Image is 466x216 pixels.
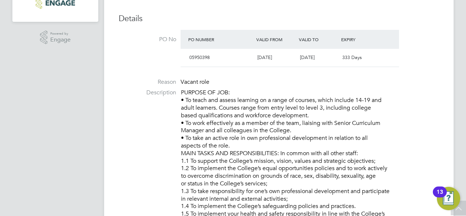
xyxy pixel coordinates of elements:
span: Vacant role [181,78,209,86]
div: Valid To [297,33,340,46]
h3: Details [119,13,439,24]
span: Engage [50,37,71,43]
span: Powered by [50,31,71,37]
div: PO Number [186,33,254,46]
span: [DATE] [300,54,315,60]
div: Valid From [254,33,297,46]
label: PO No [119,36,176,43]
span: 05950398 [189,54,210,60]
div: 13 [437,192,443,201]
button: Open Resource Center, 13 new notifications [437,187,460,210]
span: 333 Days [342,54,362,60]
span: [DATE] [257,54,272,60]
a: Powered byEngage [40,31,71,44]
label: Reason [119,78,176,86]
div: Expiry [339,33,382,46]
label: Description [119,89,176,97]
